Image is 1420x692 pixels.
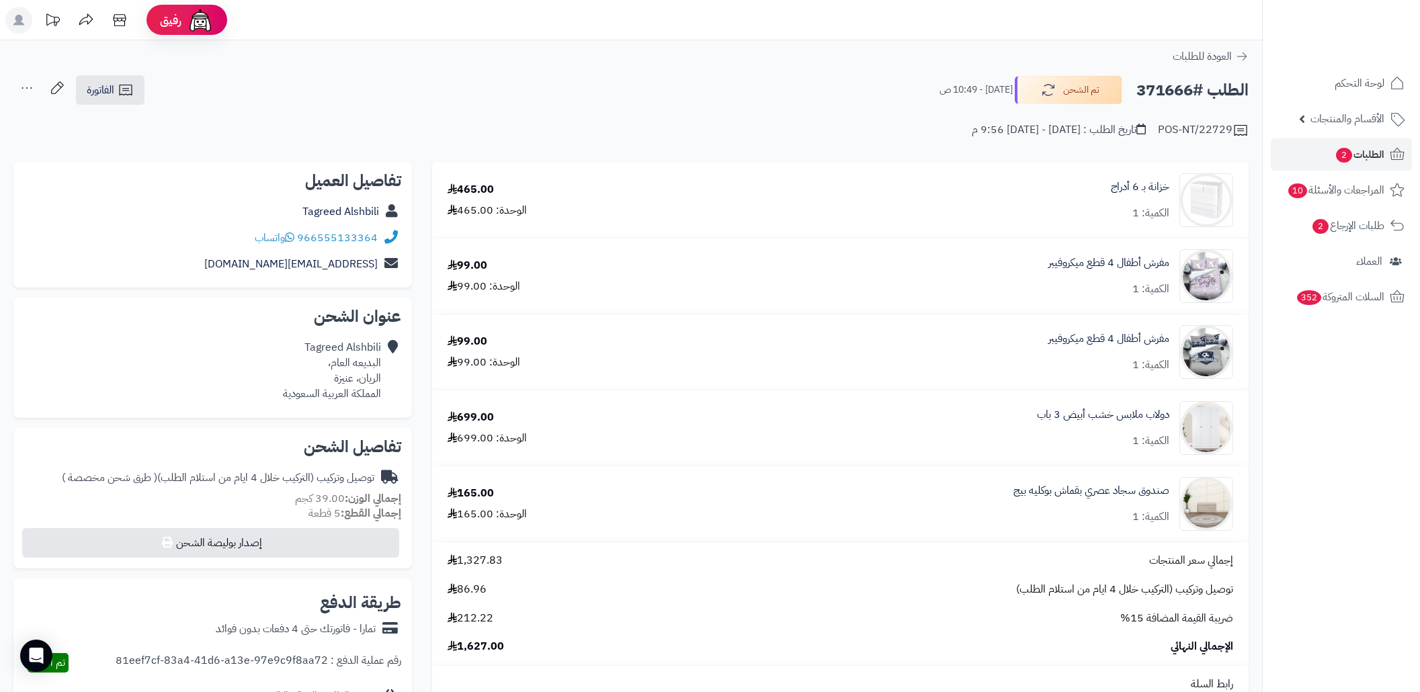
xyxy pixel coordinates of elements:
[1048,255,1169,271] a: مفرش أطفال 4 قطع ميكروفيبر
[1271,138,1412,171] a: الطلبات2
[345,490,401,507] strong: إجمالي الوزن:
[283,340,381,401] div: Tagreed Alshbili البديعه العام، الريان، عنيزة المملكة العربية السعودية
[20,640,52,672] div: Open Intercom Messenger
[295,490,401,507] small: 39.00 كجم
[341,505,401,521] strong: إجمالي القطع:
[1335,74,1384,93] span: لوحة التحكم
[187,7,214,34] img: ai-face.png
[1173,48,1232,64] span: العودة للطلبات
[448,431,527,446] div: الوحدة: 699.00
[448,639,504,654] span: 1,627.00
[448,355,520,370] div: الوحدة: 99.00
[1311,216,1384,235] span: طلبات الإرجاع
[939,83,1013,97] small: [DATE] - 10:49 ص
[76,75,144,105] a: الفاتورة
[972,122,1146,138] div: تاريخ الطلب : [DATE] - [DATE] 9:56 م
[160,12,181,28] span: رفيق
[448,258,487,273] div: 99.00
[1013,483,1169,499] a: صندوق سجاد عصري بقماش بوكليه بيج
[62,470,374,486] div: توصيل وتركيب (التركيب خلال 4 ايام من استلام الطلب)
[448,507,527,522] div: الوحدة: 165.00
[1288,183,1307,198] span: 10
[1132,433,1169,449] div: الكمية: 1
[255,230,294,246] a: واتساب
[1180,477,1233,531] img: 1753259984-1-90x90.jpg
[1287,181,1384,200] span: المراجعات والأسئلة
[36,7,69,37] a: تحديثات المنصة
[216,621,376,637] div: تمارا - فاتورتك حتى 4 دفعات بدون فوائد
[1132,206,1169,221] div: الكمية: 1
[1158,122,1249,138] div: POS-NT/22729
[1335,145,1384,164] span: الطلبات
[1149,553,1233,568] span: إجمالي سعر المنتجات
[448,582,487,597] span: 86.96
[1132,282,1169,297] div: الكمية: 1
[62,470,157,486] span: ( طرق شحن مخصصة )
[1111,179,1169,195] a: خزانة بـ 6 أدراج
[1297,290,1321,305] span: 352
[448,410,494,425] div: 699.00
[1180,325,1233,379] img: 1736335400-110203010077-90x90.jpg
[448,203,527,218] div: الوحدة: 465.00
[437,677,1243,692] div: رابط السلة
[1180,249,1233,303] img: 1736335056-110203010066-90x90.jpg
[1329,36,1407,64] img: logo-2.png
[24,173,401,189] h2: تفاصيل العميل
[116,653,401,673] div: رقم عملية الدفع : 81eef7cf-83a4-41d6-a13e-97e9c9f8aa72
[1171,639,1233,654] span: الإجمالي النهائي
[448,279,520,294] div: الوحدة: 99.00
[1048,331,1169,347] a: مفرش أطفال 4 قطع ميكروفيبر
[1037,407,1169,423] a: دولاب ملابس خشب أبيض 3 باب
[1016,582,1233,597] span: توصيل وتركيب (التركيب خلال 4 ايام من استلام الطلب)
[297,230,378,246] a: 966555133364
[1271,245,1412,277] a: العملاء
[1271,281,1412,313] a: السلات المتروكة352
[448,182,494,198] div: 465.00
[1180,173,1233,227] img: 1726554486-%D9%81%D8%A7%D8%B2%D8%A71-90x90.jpg
[320,595,401,611] h2: طريقة الدفع
[448,486,494,501] div: 165.00
[24,308,401,325] h2: عنوان الشحن
[1356,252,1382,271] span: العملاء
[1173,48,1249,64] a: العودة للطلبات
[1132,357,1169,373] div: الكمية: 1
[1296,288,1384,306] span: السلات المتروكة
[308,505,401,521] small: 5 قطعة
[1120,611,1233,626] span: ضريبة القيمة المضافة 15%
[1180,401,1233,455] img: 1753186020-1-90x90.jpg
[448,334,487,349] div: 99.00
[1132,509,1169,525] div: الكمية: 1
[1136,77,1249,104] h2: الطلب #371666
[1271,174,1412,206] a: المراجعات والأسئلة10
[1312,219,1329,234] span: 2
[1271,210,1412,242] a: طلبات الإرجاع2
[1015,76,1122,104] button: تم الشحن
[448,553,503,568] span: 1,327.83
[204,256,378,272] a: [EMAIL_ADDRESS][DOMAIN_NAME]
[302,204,379,220] a: Tagreed Alshbili
[22,528,399,558] button: إصدار بوليصة الشحن
[24,439,401,455] h2: تفاصيل الشحن
[1310,110,1384,128] span: الأقسام والمنتجات
[1336,148,1352,163] span: 2
[448,611,493,626] span: 212.22
[1271,67,1412,99] a: لوحة التحكم
[87,82,114,98] span: الفاتورة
